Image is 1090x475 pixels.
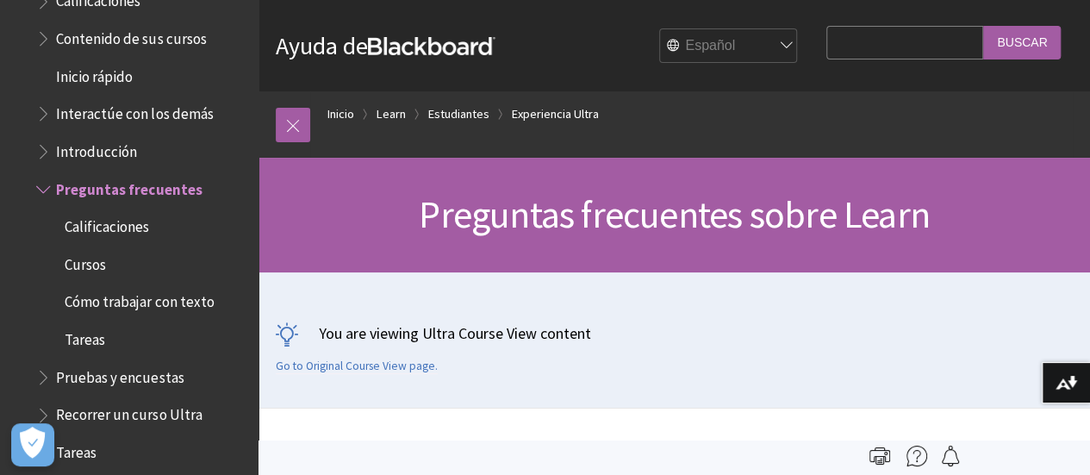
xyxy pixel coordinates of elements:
[377,103,406,125] a: Learn
[906,446,927,466] img: More help
[940,446,961,466] img: Follow this page
[276,30,495,61] a: Ayuda deBlackboard
[65,288,214,311] span: Cómo trabajar con texto
[56,175,202,198] span: Preguntas frecuentes
[56,137,137,160] span: Introducción
[56,438,97,461] span: Tareas
[327,103,354,125] a: Inicio
[276,322,1073,344] p: You are viewing Ultra Course View content
[512,103,599,125] a: Experiencia Ultra
[65,325,105,348] span: Tareas
[11,423,54,466] button: Abrir preferencias
[56,363,184,386] span: Pruebas y encuestas
[368,37,495,55] strong: Blackboard
[56,24,206,47] span: Contenido de sus cursos
[983,26,1061,59] input: Buscar
[56,62,133,85] span: Inicio rápido
[65,212,149,235] span: Calificaciones
[56,99,213,122] span: Interactúe con los demás
[65,250,106,273] span: Cursos
[869,446,890,466] img: Print
[428,103,489,125] a: Estudiantes
[660,29,798,64] select: Site Language Selector
[276,359,438,374] a: Go to Original Course View page.
[419,191,929,238] span: Preguntas frecuentes sobre Learn
[56,401,202,424] span: Recorrer un curso Ultra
